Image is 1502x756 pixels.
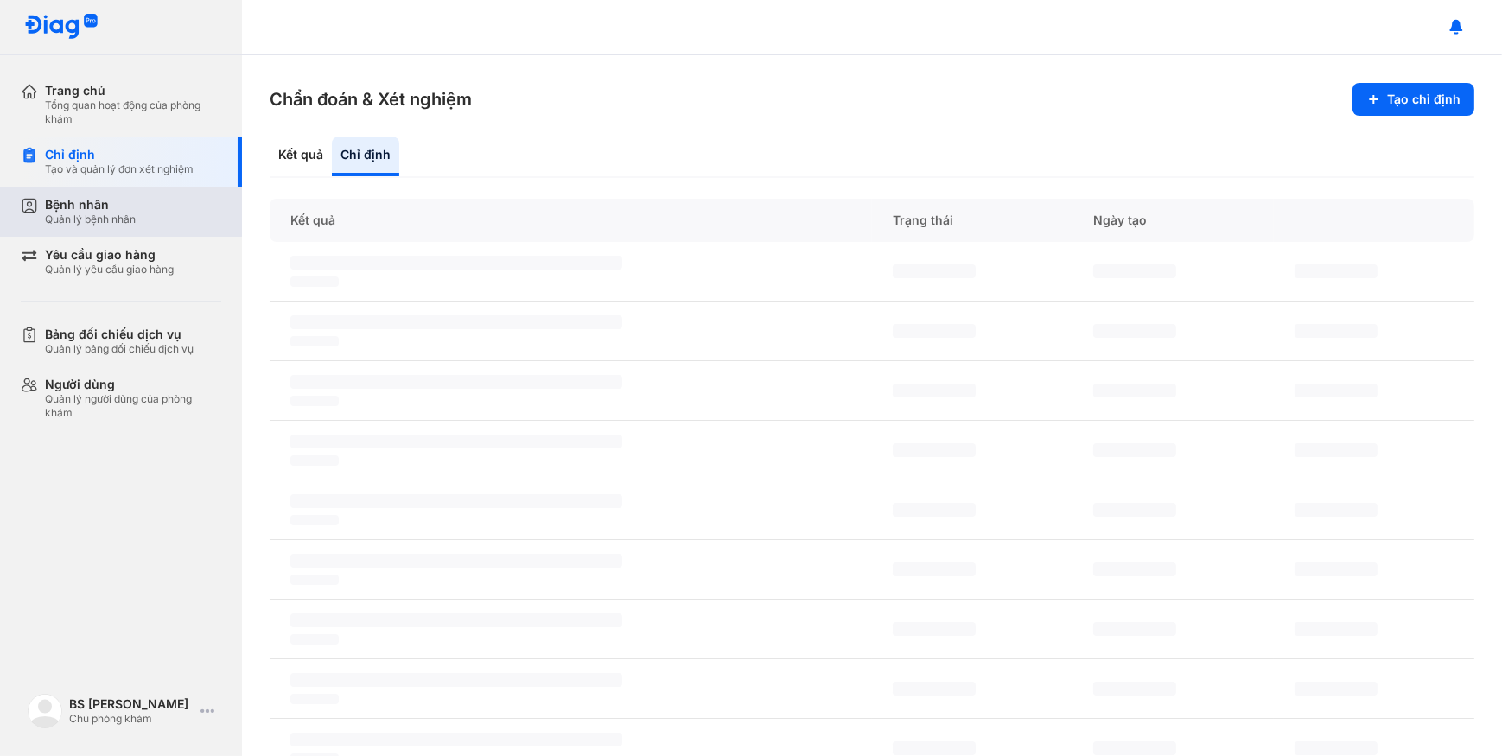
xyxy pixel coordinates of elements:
[332,137,399,176] div: Chỉ định
[1295,324,1378,338] span: ‌
[893,264,976,278] span: ‌
[1093,682,1176,696] span: ‌
[1295,503,1378,517] span: ‌
[45,98,221,126] div: Tổng quan hoạt động của phòng khám
[290,455,339,466] span: ‌
[893,741,976,755] span: ‌
[1295,264,1378,278] span: ‌
[290,435,622,448] span: ‌
[45,83,221,98] div: Trang chủ
[290,694,339,704] span: ‌
[290,396,339,406] span: ‌
[290,276,339,287] span: ‌
[69,712,194,726] div: Chủ phòng khám
[69,696,194,712] div: BS [PERSON_NAME]
[1093,264,1176,278] span: ‌
[45,197,136,213] div: Bệnh nhân
[45,377,221,392] div: Người dùng
[893,622,976,636] span: ‌
[1093,741,1176,755] span: ‌
[1093,562,1176,576] span: ‌
[1093,324,1176,338] span: ‌
[1295,384,1378,397] span: ‌
[290,315,622,329] span: ‌
[1295,562,1378,576] span: ‌
[893,682,976,696] span: ‌
[872,199,1072,242] div: Trạng thái
[290,494,622,508] span: ‌
[1352,83,1474,116] button: Tạo chỉ định
[45,263,174,276] div: Quản lý yêu cầu giao hàng
[893,503,976,517] span: ‌
[270,137,332,176] div: Kết quả
[290,336,339,346] span: ‌
[290,575,339,585] span: ‌
[893,562,976,576] span: ‌
[893,443,976,457] span: ‌
[290,515,339,525] span: ‌
[28,694,62,728] img: logo
[45,392,221,420] div: Quản lý người dùng của phòng khám
[290,554,622,568] span: ‌
[290,634,339,645] span: ‌
[290,673,622,687] span: ‌
[45,247,174,263] div: Yêu cầu giao hàng
[290,733,622,746] span: ‌
[1093,622,1176,636] span: ‌
[1295,741,1378,755] span: ‌
[1072,199,1273,242] div: Ngày tạo
[893,384,976,397] span: ‌
[1093,503,1176,517] span: ‌
[270,87,472,111] h3: Chẩn đoán & Xét nghiệm
[290,613,622,627] span: ‌
[45,213,136,226] div: Quản lý bệnh nhân
[1295,682,1378,696] span: ‌
[45,327,194,342] div: Bảng đối chiếu dịch vụ
[45,162,194,176] div: Tạo và quản lý đơn xét nghiệm
[1295,622,1378,636] span: ‌
[1093,443,1176,457] span: ‌
[893,324,976,338] span: ‌
[290,375,622,389] span: ‌
[290,256,622,270] span: ‌
[1093,384,1176,397] span: ‌
[45,147,194,162] div: Chỉ định
[1295,443,1378,457] span: ‌
[45,342,194,356] div: Quản lý bảng đối chiếu dịch vụ
[24,14,99,41] img: logo
[270,199,872,242] div: Kết quả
